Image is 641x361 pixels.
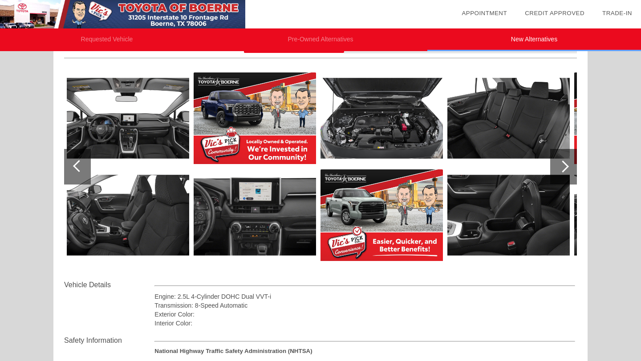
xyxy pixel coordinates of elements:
[525,10,584,16] a: Credit Approved
[320,169,443,261] img: image.aspx
[602,10,632,16] a: Trade-In
[447,72,570,164] img: image.aspx
[154,301,575,310] div: Transmission: 8-Speed Automatic
[154,319,575,328] div: Interior Color:
[214,28,427,51] li: Pre-Owned Alternatives
[154,292,575,301] div: Engine: 2.5L 4-Cylinder DOHC Dual VVT-i
[447,169,570,261] img: image.aspx
[154,310,575,319] div: Exterior Color:
[64,335,154,346] div: Safety Information
[194,72,316,164] img: image.aspx
[154,348,312,354] strong: National Highway Traffic Safety Administration (NHTSA)
[64,280,154,290] div: Vehicle Details
[67,169,189,261] img: image.aspx
[194,169,316,261] img: image.aspx
[67,72,189,164] img: image.aspx
[427,28,641,51] li: New Alternatives
[462,10,507,16] a: Appointment
[320,72,443,164] img: image.aspx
